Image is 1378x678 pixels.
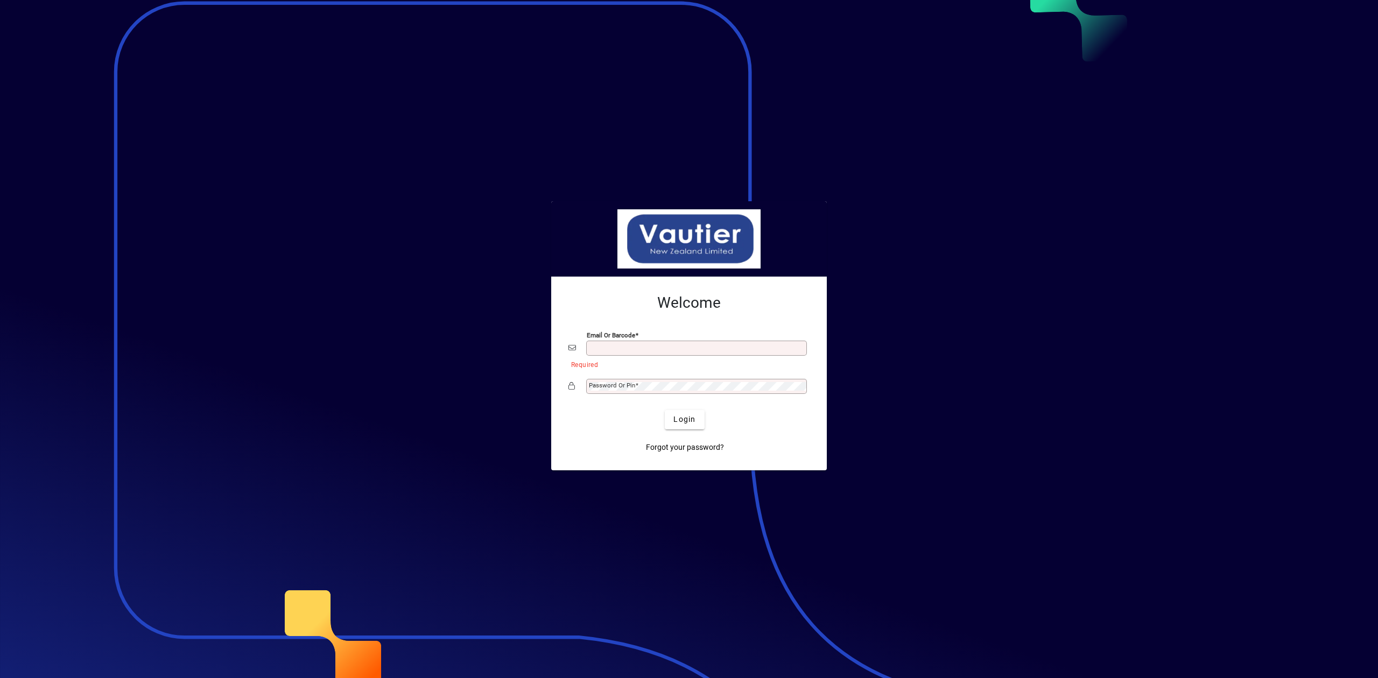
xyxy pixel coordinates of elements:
[646,442,724,453] span: Forgot your password?
[571,358,801,370] mat-error: Required
[589,382,635,389] mat-label: Password or Pin
[673,414,695,425] span: Login
[568,294,810,312] h2: Welcome
[642,438,728,457] a: Forgot your password?
[665,410,704,429] button: Login
[587,331,635,338] mat-label: Email or Barcode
